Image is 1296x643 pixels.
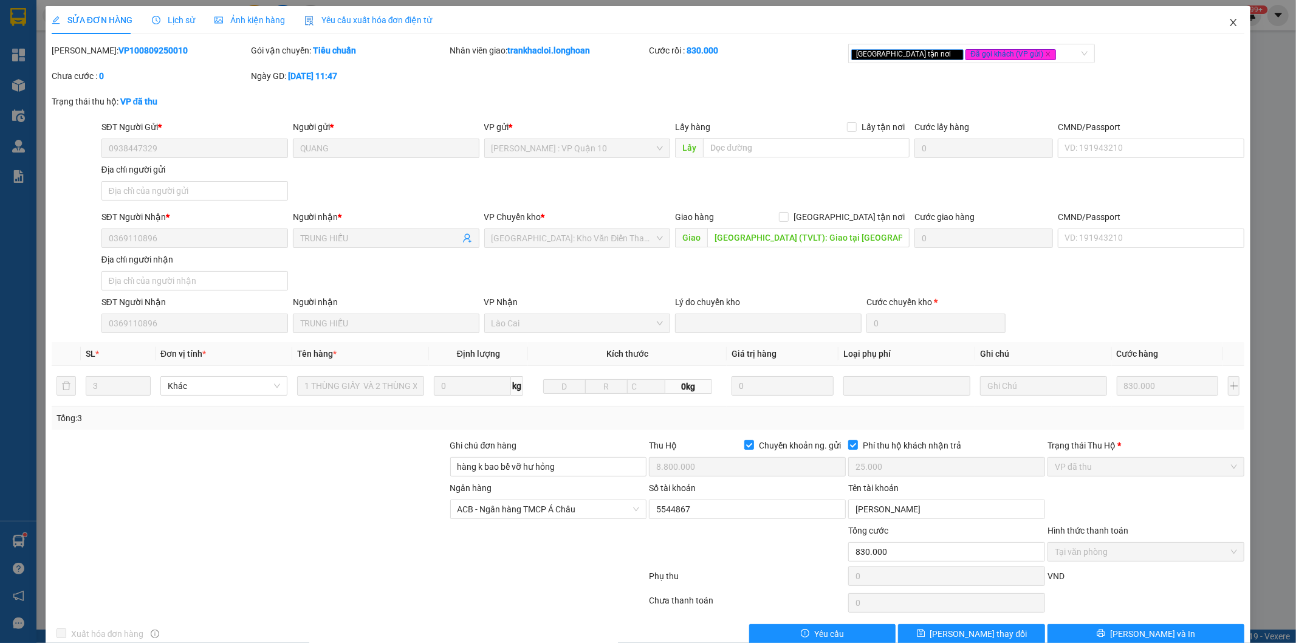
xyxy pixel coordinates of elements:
[732,376,834,396] input: 0
[168,377,280,395] span: Khác
[649,500,846,519] input: Số tài khoản
[1117,349,1159,359] span: Cước hàng
[649,441,677,450] span: Thu Hộ
[52,16,60,24] span: edit
[458,500,640,518] span: ACB - Ngân hàng TMCP Á Châu
[851,49,964,60] span: [GEOGRAPHIC_DATA] tận nơi
[1216,6,1250,40] button: Close
[858,439,966,452] span: Phí thu hộ khách nhận trả
[649,44,846,57] div: Cước rồi :
[953,51,959,57] span: close
[297,349,337,359] span: Tên hàng
[675,212,714,222] span: Giao hàng
[52,15,132,25] span: SỬA ĐƠN HÀNG
[450,44,647,57] div: Nhân viên giao:
[914,122,969,132] label: Cước lấy hàng
[251,44,448,57] div: Gói vận chuyển:
[665,379,712,394] span: 0kg
[980,376,1107,396] input: Ghi Chú
[52,69,249,83] div: Chưa cước :
[214,16,223,24] span: picture
[1117,376,1219,396] input: 0
[288,71,337,81] b: [DATE] 11:47
[450,483,492,493] label: Ngân hàng
[293,120,479,134] div: Người gửi
[304,15,433,25] span: Yêu cầu xuất hóa đơn điện tử
[511,376,523,396] span: kg
[101,295,288,309] div: SĐT Người Nhận
[848,500,1045,519] input: Tên tài khoản
[57,411,500,425] div: Tổng: 3
[484,295,671,309] div: VP Nhận
[66,627,149,641] span: Xuất hóa đơn hàng
[120,97,158,106] b: VP đã thu
[101,163,288,176] div: Địa chỉ người gửi
[293,210,479,224] div: Người nhận
[917,629,925,639] span: save
[101,210,288,224] div: SĐT Người Nhận
[214,15,285,25] span: Ảnh kiện hàng
[866,295,1005,309] div: Cước chuyển kho
[857,120,910,134] span: Lấy tận nơi
[101,181,288,201] input: Địa chỉ của người gửi
[152,16,160,24] span: clock-circle
[86,349,95,359] span: SL
[492,229,663,247] span: Hà Nội: Kho Văn Điển Thanh Trì
[52,95,298,108] div: Trạng thái thu hộ:
[848,526,888,535] span: Tổng cước
[160,349,206,359] span: Đơn vị tính
[1097,629,1105,639] span: printer
[585,379,628,394] input: R
[1058,210,1244,224] div: CMND/Passport
[462,233,472,243] span: user-add
[297,376,424,396] input: VD: Bàn, Ghế
[754,439,846,452] span: Chuyển khoản ng. gửi
[848,483,899,493] label: Tên tài khoản
[675,228,707,247] span: Giao
[492,314,663,332] span: Lào Cai
[814,627,844,641] span: Yêu cầu
[965,49,1056,60] span: Đã gọi khách (VP gửi)
[152,15,195,25] span: Lịch sử
[101,120,288,134] div: SĐT Người Gửi
[914,212,975,222] label: Cước giao hàng
[293,295,479,309] div: Người nhận
[1047,439,1244,452] div: Trạng thái Thu Hộ
[101,271,288,291] input: Địa chỉ của người nhận
[118,46,188,55] b: VP100809250010
[1110,627,1195,641] span: [PERSON_NAME] và In
[687,46,718,55] b: 830.000
[801,629,809,639] span: exclamation-circle
[457,349,500,359] span: Định lượng
[707,228,910,247] input: Dọc đường
[627,379,665,394] input: C
[838,342,975,366] th: Loại phụ phí
[1047,526,1128,535] label: Hình thức thanh toán
[975,342,1112,366] th: Ghi chú
[151,630,159,638] span: info-circle
[52,44,249,57] div: [PERSON_NAME]:
[649,483,696,493] label: Số tài khoản
[675,122,710,132] span: Lấy hàng
[914,229,1053,248] input: Cước giao hàng
[304,16,314,26] img: icon
[508,46,591,55] b: trankhacloi.longhoan
[313,46,356,55] b: Tiêu chuẩn
[1229,18,1238,27] span: close
[57,376,76,396] button: delete
[732,349,777,359] span: Giá trị hàng
[675,138,703,157] span: Lấy
[101,253,288,266] div: Địa chỉ người nhận
[675,295,862,309] div: Lý do chuyển kho
[543,379,586,394] input: D
[484,212,541,222] span: VP Chuyển kho
[648,569,848,591] div: Phụ thu
[606,349,648,359] span: Kích thước
[450,441,517,450] label: Ghi chú đơn hàng
[648,594,848,615] div: Chưa thanh toán
[1047,571,1065,581] span: VND
[492,139,663,157] span: Hồ Chí Minh : VP Quận 10
[1055,458,1237,476] span: VP đã thu
[251,69,448,83] div: Ngày GD:
[914,139,1053,158] input: Cước lấy hàng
